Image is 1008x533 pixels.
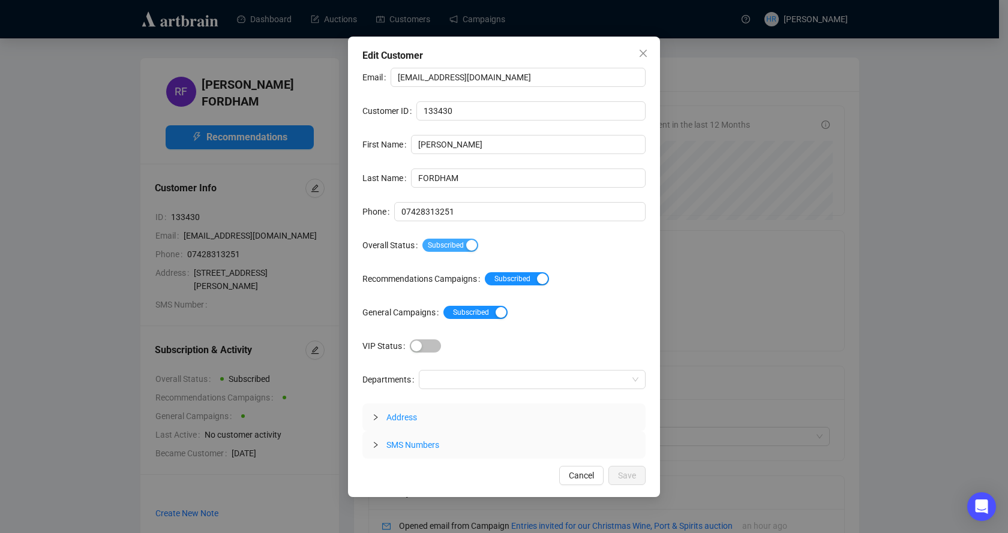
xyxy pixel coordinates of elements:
span: collapsed [372,414,379,421]
span: close [638,49,648,58]
button: Save [608,466,646,485]
label: Customer ID [362,101,416,121]
div: SMS Numbers [362,431,646,459]
label: First Name [362,135,411,154]
span: Cancel [569,469,594,482]
button: Overall Status [422,239,478,252]
input: Email [391,68,646,87]
span: Address [386,412,417,422]
input: Last Name [411,168,646,188]
label: VIP Status [362,336,410,356]
label: Phone [362,202,394,221]
label: Departments [362,370,419,389]
button: Cancel [559,466,604,485]
input: First Name [411,135,646,154]
div: Address [362,403,646,431]
div: Open Intercom Messenger [967,492,996,521]
button: VIP Status [410,339,441,353]
label: Last Name [362,168,411,188]
span: SMS Numbers [386,440,439,450]
input: Phone [394,202,646,221]
span: collapsed [372,441,379,448]
input: Customer ID [416,101,646,121]
label: General Campaigns [362,303,443,322]
button: General Campaigns [443,306,508,319]
button: Close [634,44,653,63]
label: Recommendations Campaigns [362,269,485,288]
div: Edit Customer [362,49,646,63]
button: Recommendations Campaigns [485,272,549,285]
label: Email [362,68,391,87]
label: Overall Status [362,236,422,255]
